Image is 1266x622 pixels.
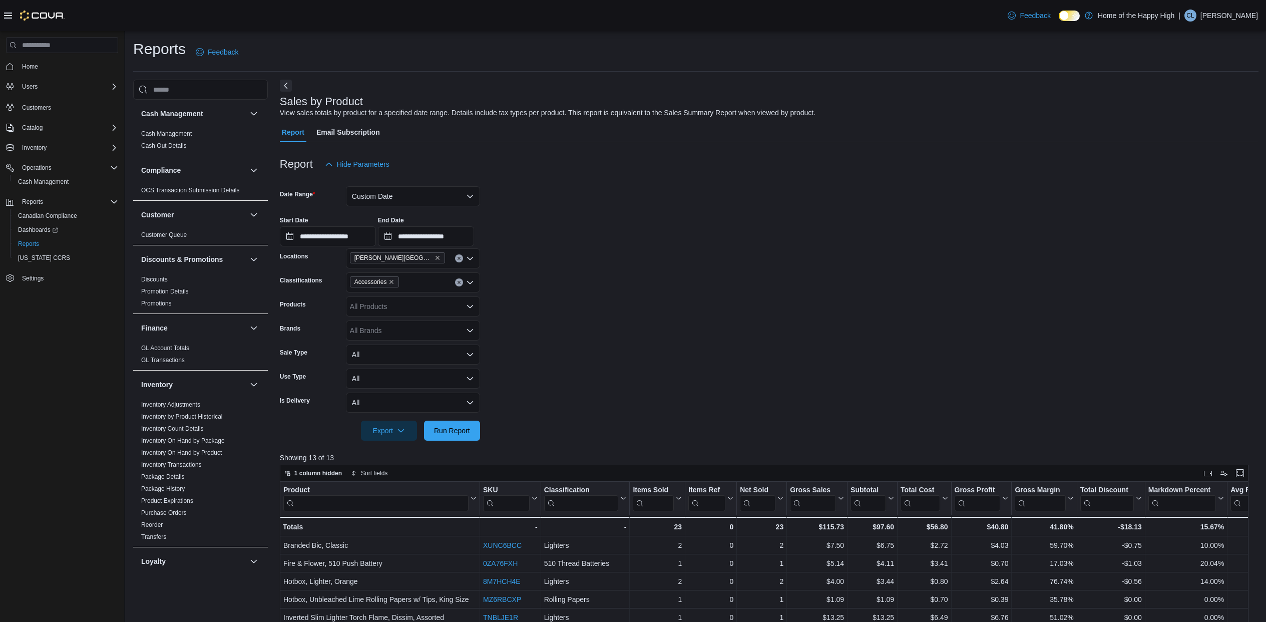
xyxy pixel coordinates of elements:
[633,486,682,511] button: Items Sold
[901,539,948,551] div: $2.72
[141,380,173,390] h3: Inventory
[2,80,122,94] button: Users
[954,593,1008,605] div: $0.39
[1080,486,1133,511] div: Total Discount
[851,486,894,511] button: Subtotal
[280,397,310,405] label: Is Delivery
[18,101,118,113] span: Customers
[1004,6,1054,26] a: Feedback
[18,162,56,174] button: Operations
[851,575,894,587] div: $3.44
[346,345,480,365] button: All
[1200,10,1258,22] p: [PERSON_NAME]
[18,142,118,154] span: Inventory
[141,356,185,364] span: GL Transactions
[1148,575,1224,587] div: 14.00%
[434,426,470,436] span: Run Report
[280,108,815,118] div: View sales totals by product for a specified date range. Details include tax types per product. T...
[141,186,240,194] span: OCS Transaction Submission Details
[10,237,122,251] button: Reports
[141,109,203,119] h3: Cash Management
[1178,10,1180,22] p: |
[18,122,47,134] button: Catalog
[141,401,200,408] a: Inventory Adjustments
[283,557,477,569] div: Fire & Flower, 510 Push Battery
[283,486,469,495] div: Product
[740,593,783,605] div: 1
[350,276,399,287] span: Accessories
[455,278,463,286] button: Clear input
[280,349,307,357] label: Sale Type
[141,165,181,175] h3: Compliance
[283,575,477,587] div: Hotbox, Lighter, Orange
[337,159,389,169] span: Hide Parameters
[283,486,477,511] button: Product
[1080,486,1133,495] div: Total Discount
[688,539,733,551] div: 0
[141,345,189,352] a: GL Account Totals
[141,413,223,421] span: Inventory by Product Historical
[851,539,894,551] div: $6.75
[790,539,844,551] div: $7.50
[466,327,474,335] button: Open list of options
[688,486,725,511] div: Items Ref
[141,556,166,566] h3: Loyalty
[346,393,480,413] button: All
[141,425,204,433] span: Inventory Count Details
[18,226,58,234] span: Dashboards
[901,593,948,605] div: $0.70
[141,413,223,420] a: Inventory by Product Historical
[248,209,260,221] button: Customer
[141,142,187,150] span: Cash Out Details
[248,253,260,265] button: Discounts & Promotions
[141,497,193,505] span: Product Expirations
[1148,521,1224,533] div: 15.67%
[1015,521,1073,533] div: 41.80%
[141,473,185,480] a: Package Details
[954,539,1008,551] div: $4.03
[14,224,62,236] a: Dashboards
[22,124,43,132] span: Catalog
[141,533,166,540] a: Transfers
[283,593,477,605] div: Hotbox, Unbleached Lime Rolling Papers w/ Tips, King Size
[141,437,225,444] a: Inventory On Hand by Package
[133,128,268,156] div: Cash Management
[851,557,894,569] div: $4.11
[18,272,118,284] span: Settings
[483,577,521,585] a: 8M7HCH4E
[141,300,172,307] a: Promotions
[22,198,43,206] span: Reports
[141,254,223,264] h3: Discounts & Promotions
[283,521,477,533] div: Totals
[1184,10,1196,22] div: Colin Lewis
[633,486,674,511] div: Items Sold
[483,613,518,621] a: TNBLJE1R
[1015,557,1073,569] div: 17.03%
[141,323,168,333] h3: Finance
[141,556,246,566] button: Loyalty
[633,521,682,533] div: 23
[14,252,118,264] span: Washington CCRS
[740,486,783,511] button: Net Sold
[544,486,618,495] div: Classification
[688,557,733,569] div: 0
[544,521,626,533] div: -
[466,302,474,310] button: Open list of options
[18,272,48,284] a: Settings
[141,425,204,432] a: Inventory Count Details
[280,453,1258,463] p: Showing 13 of 13
[280,158,313,170] h3: Report
[954,575,1008,587] div: $2.64
[790,575,844,587] div: $4.00
[208,47,238,57] span: Feedback
[1148,593,1224,605] div: 0.00%
[14,210,81,222] a: Canadian Compliance
[688,593,733,605] div: 0
[851,593,894,605] div: $1.09
[1148,486,1216,495] div: Markdown Percent
[280,96,363,108] h3: Sales by Product
[141,299,172,307] span: Promotions
[954,486,1008,511] button: Gross Profit
[248,555,260,567] button: Loyalty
